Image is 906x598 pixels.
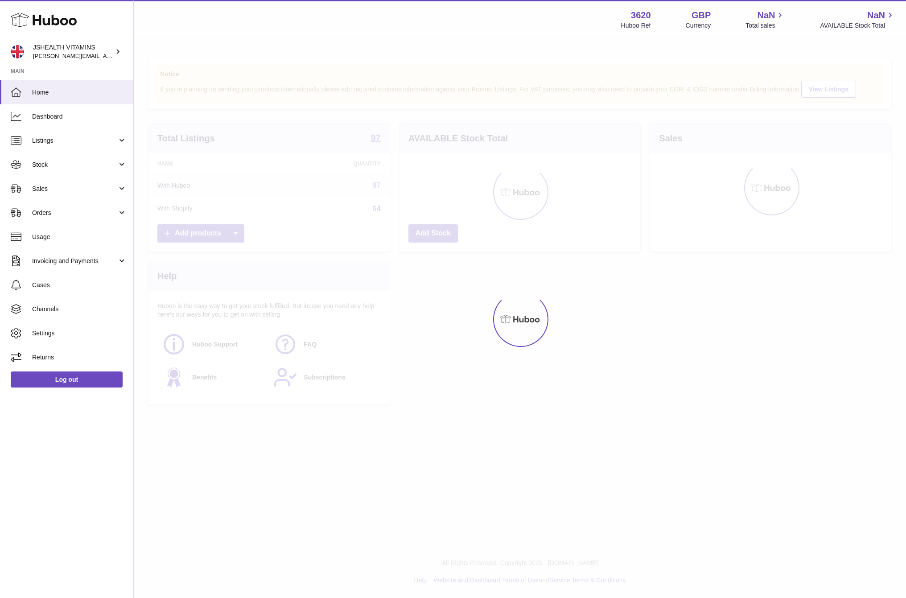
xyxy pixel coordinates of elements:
[820,9,895,30] a: NaN AVAILABLE Stock Total
[631,9,651,21] strong: 3620
[32,257,117,265] span: Invoicing and Payments
[32,233,127,241] span: Usage
[32,329,127,338] span: Settings
[757,9,775,21] span: NaN
[32,88,127,97] span: Home
[33,43,113,60] div: JSHEALTH VITAMINS
[686,21,711,30] div: Currency
[621,21,651,30] div: Huboo Ref
[11,371,123,388] a: Log out
[32,281,127,289] span: Cases
[32,353,127,362] span: Returns
[32,136,117,145] span: Listings
[820,21,895,30] span: AVAILABLE Stock Total
[745,21,785,30] span: Total sales
[692,9,711,21] strong: GBP
[33,52,179,59] span: [PERSON_NAME][EMAIL_ADDRESS][DOMAIN_NAME]
[32,112,127,121] span: Dashboard
[32,305,127,313] span: Channels
[745,9,785,30] a: NaN Total sales
[11,45,24,58] img: francesca@jshealthvitamins.com
[32,161,117,169] span: Stock
[32,185,117,193] span: Sales
[32,209,117,217] span: Orders
[867,9,885,21] span: NaN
